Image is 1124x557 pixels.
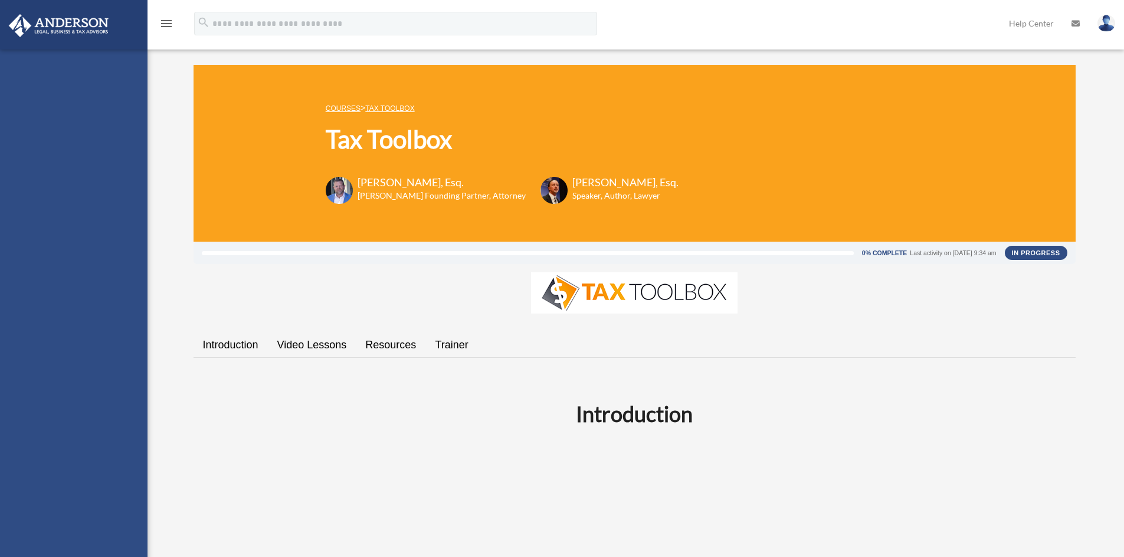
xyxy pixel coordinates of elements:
[358,190,526,202] h6: [PERSON_NAME] Founding Partner, Attorney
[159,21,173,31] a: menu
[572,175,679,190] h3: [PERSON_NAME], Esq.
[326,177,353,204] img: Toby-circle-head.png
[268,328,356,362] a: Video Lessons
[326,104,361,113] a: COURSES
[572,190,664,202] h6: Speaker, Author, Lawyer
[194,328,268,362] a: Introduction
[1097,15,1115,32] img: User Pic
[326,122,679,157] h1: Tax Toolbox
[326,101,679,116] p: >
[356,328,425,362] a: Resources
[197,16,210,29] i: search
[540,177,568,204] img: Scott-Estill-Headshot.png
[425,328,477,362] a: Trainer
[1005,246,1067,260] div: In Progress
[862,250,907,256] div: 0% Complete
[365,104,414,113] a: Tax Toolbox
[5,14,112,37] img: Anderson Advisors Platinum Portal
[159,17,173,31] i: menu
[358,175,526,190] h3: [PERSON_NAME], Esq.
[201,399,1069,429] h2: Introduction
[910,250,996,256] div: Last activity on [DATE] 9:34 am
